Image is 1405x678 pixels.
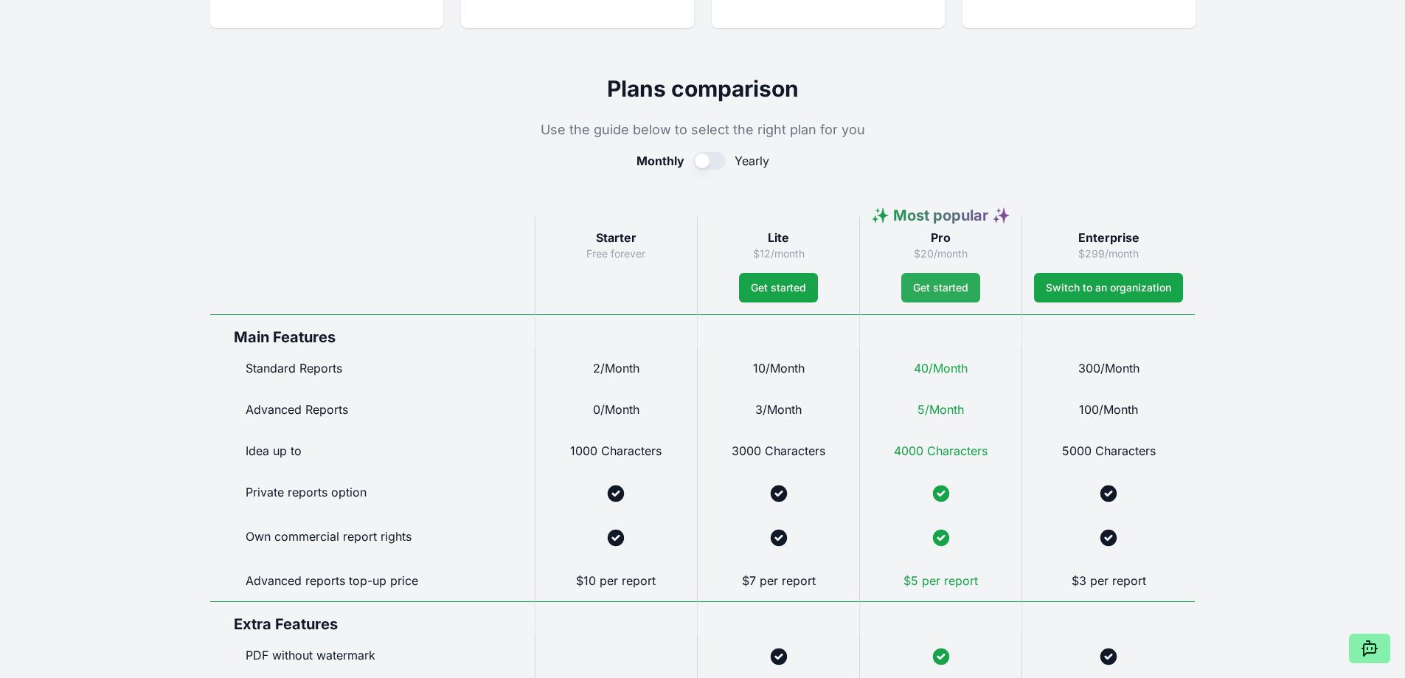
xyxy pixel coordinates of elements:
[210,471,535,516] div: Private reports option
[210,601,535,634] div: Extra Features
[210,314,535,347] div: Main Features
[1034,273,1183,302] a: Switch to an organization
[914,361,968,376] span: 40/Month
[742,573,816,588] span: $7 per report
[732,443,825,458] span: 3000 Characters
[710,229,847,246] h3: Lite
[636,152,684,170] span: Monthly
[710,246,847,261] p: $12/month
[1034,229,1183,246] h3: Enterprise
[751,280,806,295] span: Get started
[872,246,1010,261] p: $20/month
[593,402,639,417] span: 0/Month
[1079,402,1138,417] span: 100/Month
[593,361,639,376] span: 2/Month
[210,75,1196,102] h2: Plans comparison
[210,430,535,471] div: Idea up to
[210,389,535,430] div: Advanced Reports
[1078,361,1139,376] span: 300/Month
[1034,246,1183,261] p: $299/month
[753,361,805,376] span: 10/Month
[210,560,535,601] div: Advanced reports top-up price
[903,573,978,588] span: $5 per report
[871,207,1010,224] span: ✨ Most popular ✨
[901,273,980,302] button: Get started
[570,443,662,458] span: 1000 Characters
[735,152,769,170] span: Yearly
[913,280,968,295] span: Get started
[739,273,818,302] button: Get started
[576,573,656,588] span: $10 per report
[547,229,685,246] h3: Starter
[210,516,535,560] div: Own commercial report rights
[1062,443,1156,458] span: 5000 Characters
[547,246,685,261] p: Free forever
[1072,573,1146,588] span: $3 per report
[872,229,1010,246] h3: Pro
[755,402,802,417] span: 3/Month
[917,402,964,417] span: 5/Month
[210,347,535,389] div: Standard Reports
[210,120,1196,140] p: Use the guide below to select the right plan for you
[894,443,988,458] span: 4000 Characters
